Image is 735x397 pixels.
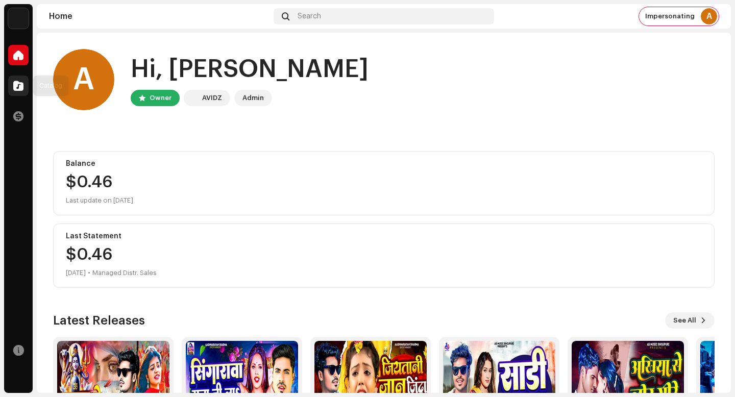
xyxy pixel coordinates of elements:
[131,53,369,86] div: Hi, [PERSON_NAME]
[53,151,715,215] re-o-card-value: Balance
[186,92,198,104] img: 10d72f0b-d06a-424f-aeaa-9c9f537e57b6
[88,267,90,279] div: •
[665,312,715,329] button: See All
[673,310,696,331] span: See All
[150,92,171,104] div: Owner
[53,312,145,329] h3: Latest Releases
[242,92,264,104] div: Admin
[66,160,702,168] div: Balance
[202,92,222,104] div: AVIDZ
[53,49,114,110] div: A
[645,12,695,20] span: Impersonating
[66,267,86,279] div: [DATE]
[66,194,702,207] div: Last update on [DATE]
[298,12,321,20] span: Search
[8,8,29,29] img: 10d72f0b-d06a-424f-aeaa-9c9f537e57b6
[53,224,715,288] re-o-card-value: Last Statement
[66,232,702,240] div: Last Statement
[49,12,269,20] div: Home
[92,267,157,279] div: Managed Distr. Sales
[701,8,717,24] div: A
